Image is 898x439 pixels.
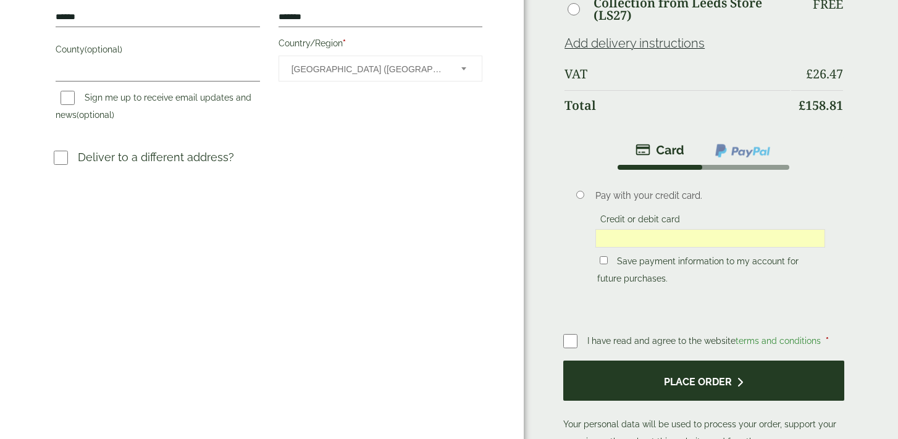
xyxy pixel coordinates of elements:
[595,189,825,203] p: Pay with your credit card.
[736,336,821,346] a: terms and conditions
[597,256,799,287] label: Save payment information to my account for future purchases.
[292,56,445,82] span: United Kingdom (UK)
[799,97,843,114] bdi: 158.81
[826,336,829,346] abbr: required
[564,59,790,89] th: VAT
[587,336,823,346] span: I have read and agree to the website
[279,56,482,82] span: Country/Region
[77,110,114,120] span: (optional)
[799,97,805,114] span: £
[595,214,685,228] label: Credit or debit card
[714,143,771,159] img: ppcp-gateway.png
[61,91,75,105] input: Sign me up to receive email updates and news(optional)
[636,143,684,157] img: stripe.png
[56,93,251,123] label: Sign me up to receive email updates and news
[599,233,821,244] iframe: Secure card payment input frame
[343,38,346,48] abbr: required
[563,361,844,401] button: Place order
[564,90,790,120] th: Total
[85,44,122,54] span: (optional)
[806,65,813,82] span: £
[564,36,705,51] a: Add delivery instructions
[78,149,234,165] p: Deliver to a different address?
[279,35,482,56] label: Country/Region
[56,41,259,62] label: County
[806,65,843,82] bdi: 26.47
